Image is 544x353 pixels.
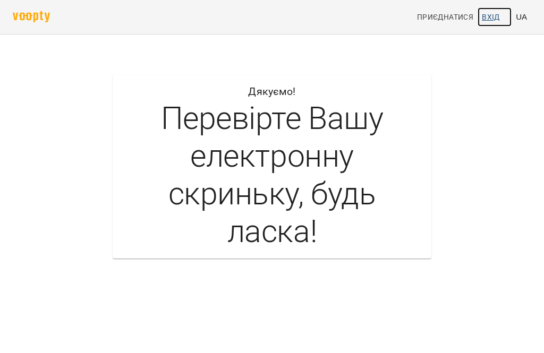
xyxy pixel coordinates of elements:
button: UA [512,7,531,27]
span: Приєднатися [417,11,473,23]
span: UA [516,11,527,22]
span: Вхід [482,11,500,23]
a: Приєднатися [413,7,478,27]
h2: Перевірте Вашу електронну скриньку, будь ласка! [121,100,423,250]
a: Вхід [478,7,512,27]
img: voopty.png [13,11,50,22]
h6: Дякуємо! [121,83,423,100]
